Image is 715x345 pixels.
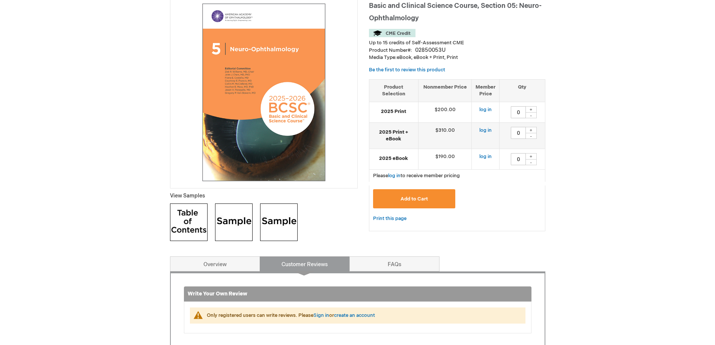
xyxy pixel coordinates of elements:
[418,102,472,122] td: $200.00
[373,129,414,143] strong: 2025 Print + eBook
[349,256,440,271] a: FAQs
[207,312,518,319] div: Only registered users can write reviews. Please or
[511,106,526,118] input: Qty
[369,54,397,60] strong: Media Type:
[479,127,492,133] a: log in
[525,106,537,113] div: +
[369,39,545,47] li: Up to 15 credits of Self-Assessment CME
[369,79,418,102] th: Product Selection
[369,54,545,61] p: eBook, eBook + Print, Print
[373,214,406,223] a: Print this page
[170,256,260,271] a: Overview
[373,189,456,208] button: Add to Cart
[400,196,428,202] span: Add to Cart
[260,256,350,271] a: Customer Reviews
[525,153,537,160] div: +
[174,3,354,182] img: Basic and Clinical Science Course, Section 05: Neuro-Ophthalmology
[418,149,472,169] td: $190.00
[313,312,329,318] a: Sign in
[170,203,208,241] img: Click to view
[511,127,526,139] input: Qty
[415,47,446,54] div: 02850053U
[369,2,542,22] span: Basic and Clinical Science Course, Section 05: Neuro-Ophthalmology
[369,29,415,37] img: CME Credit
[369,67,445,73] a: Be the first to review this product
[500,79,545,102] th: Qty
[472,79,500,102] th: Member Price
[525,159,537,165] div: -
[418,122,472,149] td: $310.00
[215,203,253,241] img: Click to view
[373,173,460,179] span: Please to receive member pricing
[334,312,375,318] a: create an account
[170,192,358,200] p: View Samples
[369,47,412,53] strong: Product Number
[373,155,414,162] strong: 2025 eBook
[511,153,526,165] input: Qty
[188,291,247,297] strong: Write Your Own Review
[525,127,537,133] div: +
[388,173,400,179] a: log in
[479,107,492,113] a: log in
[525,133,537,139] div: -
[260,203,298,241] img: Click to view
[479,154,492,160] a: log in
[525,112,537,118] div: -
[373,108,414,115] strong: 2025 Print
[418,79,472,102] th: Nonmember Price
